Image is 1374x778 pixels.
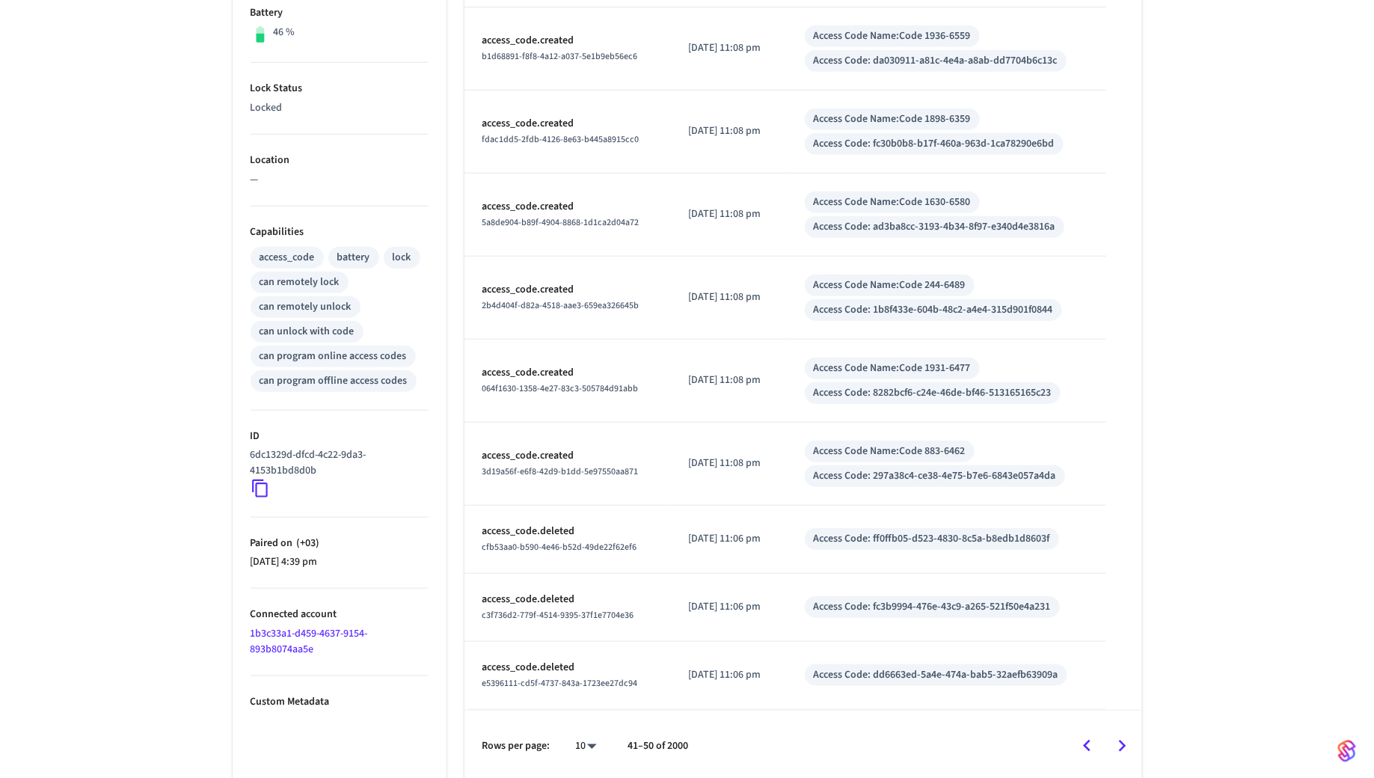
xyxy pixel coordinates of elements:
[251,81,429,97] p: Lock Status
[689,599,769,615] p: [DATE] 11:06 pm
[482,592,653,607] p: access_code.deleted
[482,50,638,63] span: b1d68891-f8f8-4a12-a037-5e1b9eb56ec6
[482,541,637,554] span: cfb53aa0-b590-4e46-b52d-49de22f62ef6
[814,302,1053,318] div: Access Code: 1b8f433e-604b-48c2-a4e4-315d901f0844
[482,199,653,215] p: access_code.created
[689,531,769,547] p: [DATE] 11:06 pm
[482,116,653,132] p: access_code.created
[482,216,640,229] span: 5a8de904-b89f-4904-8868-1d1ca2d04a72
[260,373,408,389] div: can program offline access codes
[251,100,429,116] p: Locked
[260,250,315,266] div: access_code
[628,738,689,754] p: 41–50 of 2000
[1105,729,1140,764] button: Go to next page
[814,136,1055,152] div: Access Code: fc30b0b8-b17f-460a-963d-1ca78290e6bd
[251,5,429,21] p: Battery
[482,282,653,298] p: access_code.created
[251,429,429,444] p: ID
[814,28,971,44] div: Access Code Name: Code 1936-6559
[260,275,340,290] div: can remotely lock
[814,278,966,293] div: Access Code Name: Code 244-6489
[689,290,769,305] p: [DATE] 11:08 pm
[1338,739,1356,763] img: SeamLogoGradient.69752ec5.svg
[689,40,769,56] p: [DATE] 11:08 pm
[273,25,295,40] p: 46 %
[814,111,971,127] div: Access Code Name: Code 1898-6359
[251,224,429,240] p: Capabilities
[814,444,966,459] div: Access Code Name: Code 883-6462
[814,53,1058,69] div: Access Code: da030911-a81c-4e4a-a8ab-dd7704b6c13c
[689,667,769,683] p: [DATE] 11:06 pm
[482,382,639,395] span: 064f1630-1358-4e27-83c3-505784d91abb
[814,599,1051,615] div: Access Code: fc3b9994-476e-43c9-a265-521f50e4a231
[814,194,971,210] div: Access Code Name: Code 1630-6580
[482,609,634,622] span: c3f736d2-779f-4514-9395-37f1e7704e36
[260,324,355,340] div: can unlock with code
[814,361,971,376] div: Access Code Name: Code 1931-6477
[251,607,429,622] p: Connected account
[689,206,769,222] p: [DATE] 11:08 pm
[337,250,370,266] div: battery
[293,536,319,551] span: ( +03 )
[814,219,1055,235] div: Access Code: ad3ba8cc-3193-4b34-8f97-e340d4e3816a
[482,33,653,49] p: access_code.created
[482,677,638,690] span: e5396111-cd5f-4737-843a-1723ee27dc94
[251,153,429,168] p: Location
[260,349,407,364] div: can program online access codes
[689,123,769,139] p: [DATE] 11:08 pm
[251,694,429,710] p: Custom Metadata
[689,456,769,471] p: [DATE] 11:08 pm
[814,531,1050,547] div: Access Code: ff0ffb05-d523-4830-8c5a-b8edb1d8603f
[482,299,640,312] span: 2b4d404f-d82a-4518-aae3-659ea326645b
[814,385,1052,401] div: Access Code: 8282bcf6-c24e-46de-bf46-513165165c23
[251,554,429,570] p: [DATE] 4:39 pm
[482,660,653,676] p: access_code.deleted
[1070,729,1105,764] button: Go to previous page
[393,250,411,266] div: lock
[689,373,769,388] p: [DATE] 11:08 pm
[482,738,550,754] p: Rows per page:
[814,468,1056,484] div: Access Code: 297a38c4-ce38-4e75-b7e6-6843e057a4da
[482,448,653,464] p: access_code.created
[814,667,1058,683] div: Access Code: dd6663ed-5a4e-474a-bab5-32aefb63909a
[251,626,368,657] a: 1b3c33a1-d459-4637-9154-893b8074aa5e
[482,365,653,381] p: access_code.created
[482,524,653,539] p: access_code.deleted
[568,735,604,757] div: 10
[482,133,640,146] span: fdac1dd5-2fdb-4126-8e63-b445a8915cc0
[482,465,639,478] span: 3d19a56f-e6f8-42d9-b1dd-5e97550aa871
[251,447,423,479] p: 6dc1329d-dfcd-4c22-9da3-4153b1bd8d0b
[251,536,429,551] p: Paired on
[260,299,352,315] div: can remotely unlock
[251,172,429,188] p: —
